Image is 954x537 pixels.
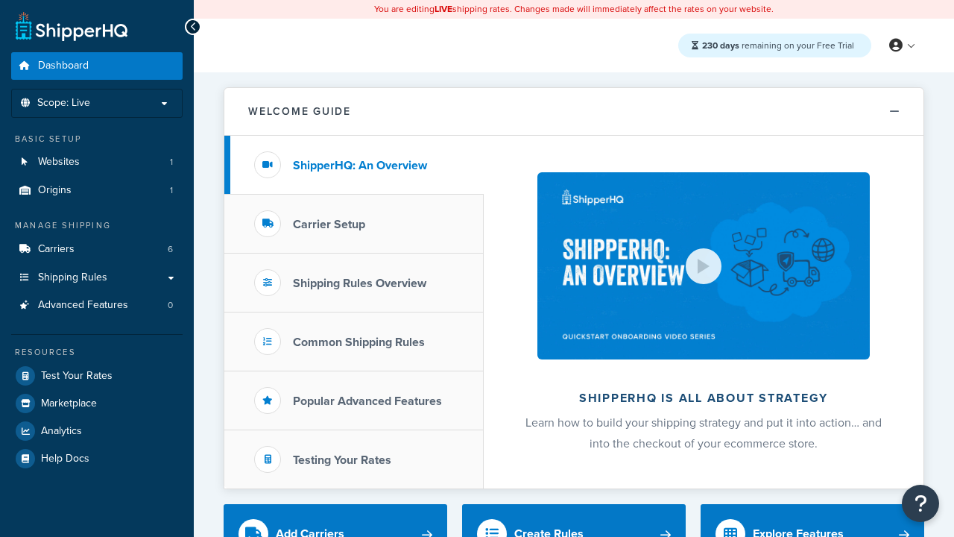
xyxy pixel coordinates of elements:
[37,97,90,110] span: Scope: Live
[41,398,97,410] span: Marketplace
[41,453,89,465] span: Help Docs
[38,299,128,312] span: Advanced Features
[168,243,173,256] span: 6
[11,148,183,176] li: Websites
[38,156,80,169] span: Websites
[11,133,183,145] div: Basic Setup
[170,184,173,197] span: 1
[11,264,183,292] a: Shipping Rules
[38,243,75,256] span: Carriers
[523,392,884,405] h2: ShipperHQ is all about strategy
[11,52,183,80] a: Dashboard
[293,336,425,349] h3: Common Shipping Rules
[170,156,173,169] span: 1
[41,425,82,438] span: Analytics
[293,395,442,408] h3: Popular Advanced Features
[525,414,882,452] span: Learn how to build your shipping strategy and put it into action… and into the checkout of your e...
[11,148,183,176] a: Websites1
[11,177,183,204] li: Origins
[435,2,452,16] b: LIVE
[38,184,72,197] span: Origins
[702,39,739,52] strong: 230 days
[11,236,183,263] li: Carriers
[11,219,183,232] div: Manage Shipping
[11,362,183,389] a: Test Your Rates
[11,292,183,319] a: Advanced Features0
[11,390,183,417] a: Marketplace
[537,172,870,359] img: ShipperHQ is all about strategy
[702,39,854,52] span: remaining on your Free Trial
[293,159,427,172] h3: ShipperHQ: An Overview
[11,177,183,204] a: Origins1
[248,106,351,117] h2: Welcome Guide
[41,370,113,383] span: Test Your Rates
[38,60,89,72] span: Dashboard
[293,218,365,231] h3: Carrier Setup
[293,453,391,467] h3: Testing Your Rates
[11,236,183,263] a: Carriers6
[38,271,107,284] span: Shipping Rules
[293,277,426,290] h3: Shipping Rules Overview
[11,418,183,445] a: Analytics
[902,485,939,522] button: Open Resource Center
[11,346,183,359] div: Resources
[11,292,183,319] li: Advanced Features
[168,299,173,312] span: 0
[224,88,923,136] button: Welcome Guide
[11,445,183,472] a: Help Docs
